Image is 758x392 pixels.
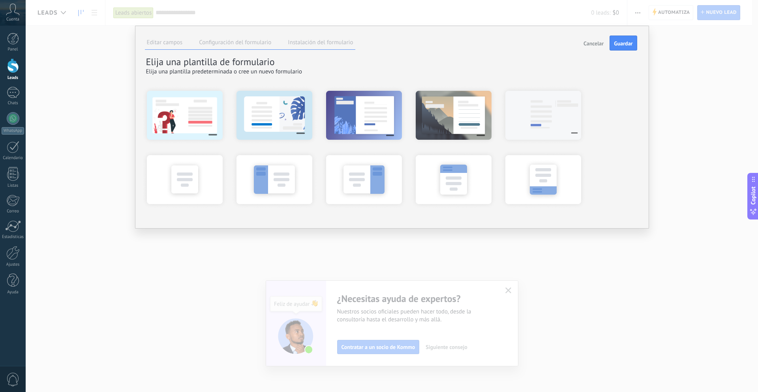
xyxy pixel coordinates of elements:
p: Elija una plantilla predeterminada o cree un nuevo formulario [146,68,637,75]
div: Correo [2,209,24,214]
div: Estadísticas [2,234,24,240]
div: Leads [2,75,24,81]
label: Configuración del formulario [199,39,271,46]
div: Chats [2,101,24,106]
button: Guardar [610,36,637,51]
span: Copilot [749,186,757,204]
span: Guardar [614,41,632,46]
label: Editar campos [147,39,183,46]
span: Cuenta [6,17,19,22]
div: WhatsApp [2,127,24,135]
div: Ayuda [2,290,24,295]
button: Cancelar [580,36,607,51]
div: Ajustes [2,262,24,267]
div: Listas [2,183,24,188]
h2: Elija una plantilla de formulario [146,56,637,68]
span: Cancelar [584,41,604,46]
label: Instalación del formulario [288,39,353,46]
div: Panel [2,47,24,52]
div: Calendario [2,156,24,161]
